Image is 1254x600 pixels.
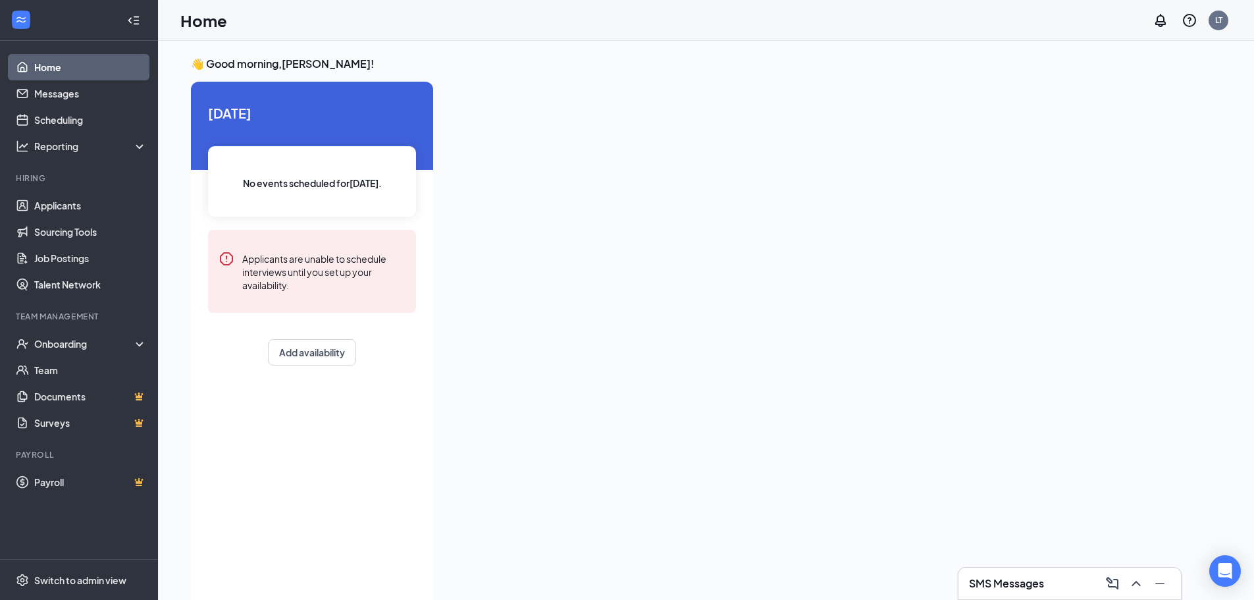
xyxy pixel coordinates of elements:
[34,245,147,271] a: Job Postings
[34,140,147,153] div: Reporting
[16,311,144,322] div: Team Management
[34,271,147,298] a: Talent Network
[1153,13,1168,28] svg: Notifications
[34,357,147,383] a: Team
[1215,14,1222,26] div: LT
[34,383,147,410] a: DocumentsCrown
[34,337,136,350] div: Onboarding
[1182,13,1197,28] svg: QuestionInfo
[242,251,405,292] div: Applicants are unable to schedule interviews until you set up your availability.
[16,140,29,153] svg: Analysis
[1152,576,1168,591] svg: Minimize
[127,14,140,27] svg: Collapse
[16,449,144,460] div: Payroll
[34,410,147,436] a: SurveysCrown
[180,9,227,32] h1: Home
[16,173,144,184] div: Hiring
[268,339,356,366] button: Add availability
[1126,573,1147,594] button: ChevronUp
[191,57,1181,71] h3: 👋 Good morning, [PERSON_NAME] !
[1209,555,1241,587] div: Open Intercom Messenger
[34,469,147,495] a: PayrollCrown
[34,54,147,80] a: Home
[1105,576,1120,591] svg: ComposeMessage
[34,107,147,133] a: Scheduling
[34,574,126,587] div: Switch to admin view
[1149,573,1170,594] button: Minimize
[208,103,416,123] span: [DATE]
[969,576,1044,591] h3: SMS Messages
[34,219,147,245] a: Sourcing Tools
[34,80,147,107] a: Messages
[34,192,147,219] a: Applicants
[1102,573,1123,594] button: ComposeMessage
[16,574,29,587] svg: Settings
[219,251,234,267] svg: Error
[1128,576,1144,591] svg: ChevronUp
[16,337,29,350] svg: UserCheck
[243,176,382,190] span: No events scheduled for [DATE] .
[14,13,28,26] svg: WorkstreamLogo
